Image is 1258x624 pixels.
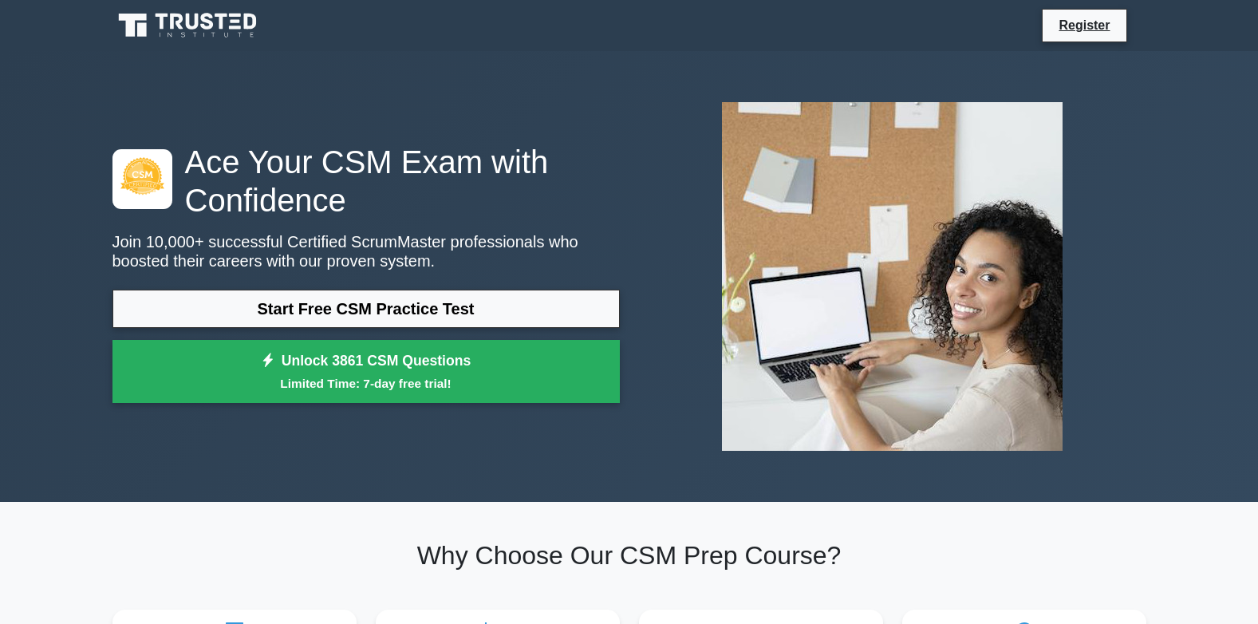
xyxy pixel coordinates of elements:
a: Register [1049,15,1119,35]
a: Unlock 3861 CSM QuestionsLimited Time: 7-day free trial! [112,340,620,404]
h2: Why Choose Our CSM Prep Course? [112,540,1146,571]
a: Start Free CSM Practice Test [112,290,620,328]
p: Join 10,000+ successful Certified ScrumMaster professionals who boosted their careers with our pr... [112,232,620,271]
h1: Ace Your CSM Exam with Confidence [112,143,620,219]
small: Limited Time: 7-day free trial! [132,374,600,393]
